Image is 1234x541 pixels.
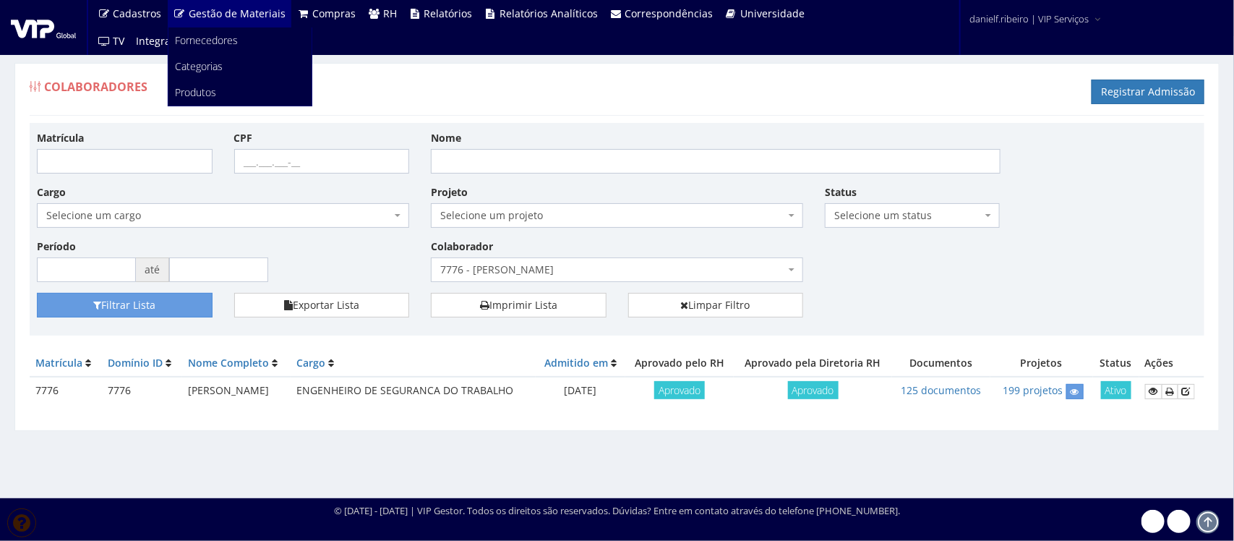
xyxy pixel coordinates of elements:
span: 7776 - RODRIGO ADRIANO MARTINS [431,257,803,282]
span: Produtos [176,85,217,99]
button: Filtrar Lista [37,293,213,318]
th: Aprovado pelo RH [625,350,734,377]
th: Status [1093,350,1139,377]
a: Fornecedores [168,27,312,54]
input: ___.___.___-__ [234,149,410,174]
th: Ações [1139,350,1204,377]
label: Nome [431,131,461,145]
a: 125 documentos [901,383,982,397]
span: Relatórios Analíticos [500,7,598,20]
a: Registrar Admissão [1092,80,1204,104]
a: Matrícula [35,356,82,370]
label: Status [825,185,857,200]
a: Integrações [131,27,199,55]
span: TV [113,34,125,48]
span: Ativo [1101,381,1131,399]
a: Categorias [168,54,312,80]
td: [PERSON_NAME] [182,377,291,405]
label: Cargo [37,185,66,200]
label: Matrícula [37,131,84,145]
a: Produtos [168,80,312,106]
div: © [DATE] - [DATE] | VIP Gestor. Todos os direitos são reservados. Dúvidas? Entre em contato atrav... [334,504,900,518]
span: Cadastros [113,7,162,20]
a: TV [92,27,131,55]
button: Exportar Lista [234,293,410,318]
span: Colaboradores [44,79,147,95]
span: Relatórios [424,7,473,20]
span: Correspondências [625,7,714,20]
span: Selecione um cargo [37,203,409,228]
span: Universidade [740,7,805,20]
span: até [136,257,169,282]
a: Limpar Filtro [628,293,804,318]
span: 7776 - RODRIGO ADRIANO MARTINS [440,263,785,277]
span: Fornecedores [176,33,239,47]
span: Selecione um projeto [440,208,785,223]
a: Admitido em [544,356,608,370]
label: Período [37,239,76,254]
span: RH [383,7,397,20]
span: Aprovado [654,381,705,399]
a: Nome Completo [188,356,269,370]
label: Colaborador [431,239,493,254]
a: Cargo [296,356,325,370]
td: [DATE] [536,377,625,405]
a: 199 projetos [1003,383,1063,397]
th: Projetos [990,350,1092,377]
span: Categorias [176,59,223,73]
span: Integrações [137,34,193,48]
a: Domínio ID [108,356,163,370]
span: Aprovado [788,381,839,399]
span: Selecione um cargo [46,208,391,223]
label: CPF [234,131,253,145]
span: danielf.ribeiro | VIP Serviços [969,12,1089,26]
td: 7776 [102,377,182,405]
td: ENGENHEIRO DE SEGURANCA DO TRABALHO [291,377,536,405]
th: Aprovado pela Diretoria RH [734,350,892,377]
a: Imprimir Lista [431,293,607,318]
span: Compras [313,7,356,20]
span: Selecione um projeto [431,203,803,228]
span: Gestão de Materiais [189,7,286,20]
th: Documentos [892,350,990,377]
span: Selecione um status [825,203,1001,228]
img: logo [11,17,76,38]
td: 7776 [30,377,102,405]
label: Projeto [431,185,468,200]
span: Selecione um status [834,208,982,223]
